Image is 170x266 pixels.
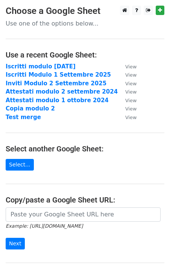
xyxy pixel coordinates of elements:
a: Attestati modulo 1 ottobre 2024 [6,97,109,104]
h3: Choose a Google Sheet [6,6,164,17]
h4: Select another Google Sheet: [6,144,164,153]
a: View [118,80,137,87]
a: Inviti Modulo 2 Settembre 2025 [6,80,106,87]
a: View [118,71,137,78]
p: Use one of the options below... [6,20,164,27]
a: Attestati modulo 2 settembre 2024 [6,88,118,95]
a: Copia modulo 2 [6,105,55,112]
input: Paste your Google Sheet URL here [6,207,161,222]
a: View [118,105,137,112]
a: Iscritti modulo [DATE] [6,63,76,70]
small: Example: [URL][DOMAIN_NAME] [6,223,83,229]
a: View [118,97,137,104]
small: View [125,72,137,78]
small: View [125,98,137,103]
a: Select... [6,159,34,171]
small: View [125,106,137,112]
a: View [118,88,137,95]
input: Next [6,238,25,249]
small: View [125,64,137,70]
h4: Copy/paste a Google Sheet URL: [6,195,164,204]
small: View [125,115,137,120]
a: Test merge [6,114,41,121]
a: View [118,114,137,121]
small: View [125,81,137,86]
small: View [125,89,137,95]
a: Iscritti Modulo 1 Settembre 2025 [6,71,111,78]
h4: Use a recent Google Sheet: [6,50,164,59]
a: View [118,63,137,70]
